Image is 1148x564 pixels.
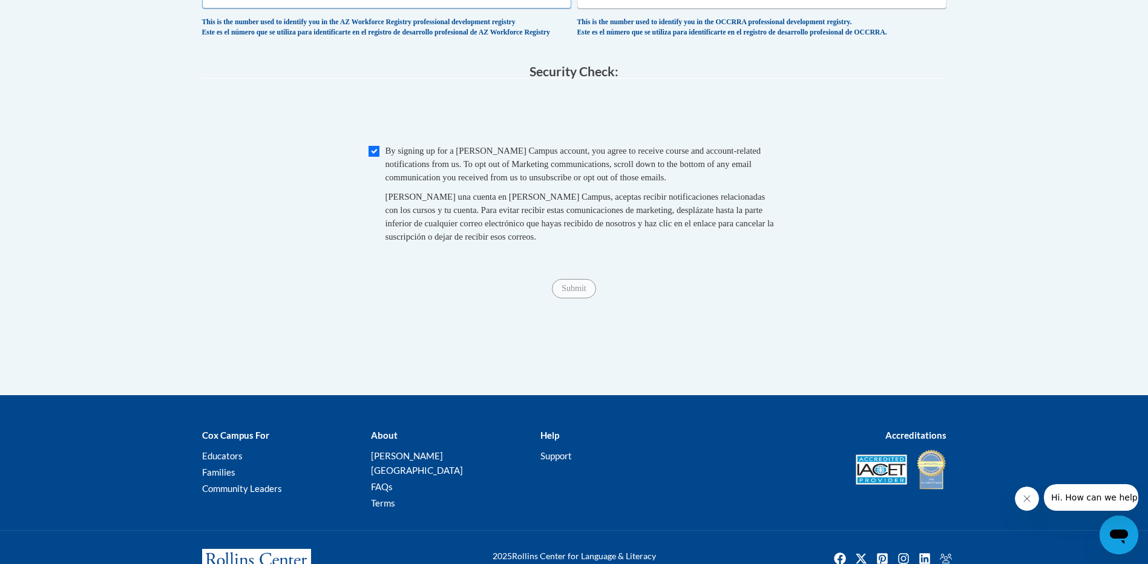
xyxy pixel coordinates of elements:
[202,467,235,477] a: Families
[371,481,393,492] a: FAQs
[856,454,907,485] img: Accredited IACET® Provider
[1015,487,1039,511] iframe: Close message
[885,430,946,441] b: Accreditations
[385,146,761,182] span: By signing up for a [PERSON_NAME] Campus account, you agree to receive course and account-related...
[202,450,243,461] a: Educators
[540,450,572,461] a: Support
[202,483,282,494] a: Community Leaders
[371,450,463,476] a: [PERSON_NAME][GEOGRAPHIC_DATA]
[493,551,512,561] span: 2025
[385,192,774,241] span: [PERSON_NAME] una cuenta en [PERSON_NAME] Campus, aceptas recibir notificaciones relacionadas con...
[577,18,946,38] div: This is the number used to identify you in the OCCRRA professional development registry. Este es ...
[916,448,946,491] img: IDA® Accredited
[202,430,269,441] b: Cox Campus For
[7,8,98,18] span: Hi. How can we help?
[202,18,571,38] div: This is the number used to identify you in the AZ Workforce Registry professional development reg...
[540,430,559,441] b: Help
[1100,516,1138,554] iframe: Button to launch messaging window
[482,91,666,138] iframe: reCAPTCHA
[530,64,618,79] span: Security Check:
[1044,484,1138,511] iframe: Message from company
[371,430,398,441] b: About
[371,497,395,508] a: Terms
